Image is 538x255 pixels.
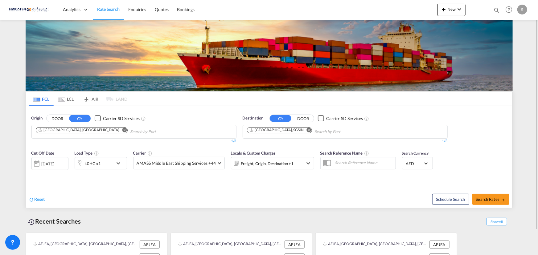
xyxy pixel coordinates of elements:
md-icon: Unchecked: Search for CY (Container Yard) services for all selected carriers.Checked : Search for... [141,116,146,121]
md-icon: icon-airplane [83,95,90,100]
input: Chips input. [130,127,189,137]
span: Bookings [177,7,195,12]
div: Help [504,4,517,15]
div: Press delete to remove this chip. [249,127,305,133]
md-icon: icon-chevron-down [305,160,312,167]
md-checkbox: Checkbox No Ink [318,115,363,122]
md-icon: The selected Trucker/Carrierwill be displayed in the rate results If the rates are from another f... [147,151,152,156]
span: Enquiries [128,7,146,12]
button: CY [270,115,291,122]
span: AMASS Middle East Shipping Services +44 [137,160,216,166]
div: Jebel Ali, AEJEA [38,127,119,133]
img: c67187802a5a11ec94275b5db69a26e6.png [9,3,51,17]
div: Singapore, SGSIN [249,127,304,133]
md-checkbox: Checkbox No Ink [95,115,140,122]
md-icon: icon-plus 400-fg [440,6,447,13]
span: Rate Search [97,6,120,12]
span: Origin [31,115,43,121]
button: CY [69,115,91,122]
div: AEJEA [285,241,305,249]
md-icon: icon-magnify [493,7,500,14]
div: Carrier SD Services [326,115,363,122]
span: Show All [487,218,507,225]
md-pagination-wrapper: Use the left and right arrow keys to navigate between tabs [29,92,128,106]
div: Carrier SD Services [103,115,140,122]
md-icon: Your search will be saved by the below given name [364,151,369,156]
span: Reset [35,196,45,202]
span: Search Rates [476,197,506,202]
div: Press delete to remove this chip. [38,127,121,133]
span: AED [406,161,423,166]
div: AEJEA [140,241,160,249]
span: New [440,7,463,12]
button: icon-plus 400-fgNewicon-chevron-down [437,4,466,16]
md-icon: icon-chevron-down [115,160,125,167]
span: Destination [243,115,264,121]
span: Cut Off Date [31,151,55,156]
div: AEJEA, Jebel Ali, United Arab Emirates, Middle East, Middle East [178,241,283,249]
div: icon-refreshReset [29,196,45,203]
iframe: Chat [5,223,26,246]
span: Load Type [75,151,99,156]
md-datepicker: Select [31,169,36,178]
div: AEJEA [429,241,450,249]
md-chips-wrap: Chips container. Use arrow keys to select chips. [35,125,191,137]
md-icon: icon-arrow-right [501,198,505,202]
md-select: Select Currency: د.إ AEDUnited Arab Emirates Dirham [405,159,429,168]
img: LCL+%26+FCL+BACKGROUND.png [26,20,513,91]
div: AEJEA, Jebel Ali, United Arab Emirates, Middle East, Middle East [33,241,138,249]
button: Search Ratesicon-arrow-right [472,194,509,205]
input: Chips input. [314,127,373,137]
md-icon: Unchecked: Search for CY (Container Yard) services for all selected carriers.Checked : Search for... [364,116,369,121]
button: Remove [302,127,312,134]
span: Search Currency [402,151,429,156]
md-tab-item: AIR [78,92,103,106]
div: [DATE] [42,161,54,167]
md-tab-item: LCL [54,92,78,106]
md-tab-item: FCL [29,92,54,106]
span: Carrier [133,151,152,156]
div: S [517,5,527,14]
md-icon: icon-chevron-down [456,6,463,13]
div: OriginDOOR CY Checkbox No InkUnchecked: Search for CY (Container Yard) services for all selected ... [26,106,512,208]
button: DOOR [47,115,68,122]
div: 40HC x1 [85,159,101,168]
div: 1/3 [31,139,236,144]
md-icon: icon-information-outline [94,151,99,156]
div: 1/3 [243,139,448,144]
div: AEJEA, Jebel Ali, United Arab Emirates, Middle East, Middle East [323,241,428,249]
div: Recent Searches [26,214,84,228]
div: Freight Origin Destination Factory Stuffing [241,159,294,168]
div: icon-magnify [493,7,500,16]
div: [DATE] [31,157,68,170]
button: DOOR [292,115,314,122]
span: Locals & Custom Charges [231,151,276,156]
input: Search Reference Name [332,158,396,167]
md-chips-wrap: Chips container. Use arrow keys to select chips. [246,125,376,137]
span: Quotes [155,7,168,12]
md-icon: icon-backup-restore [28,218,35,226]
div: Freight Origin Destination Factory Stuffingicon-chevron-down [231,157,314,169]
span: Help [504,4,514,15]
span: Search Reference Name [320,151,369,156]
div: 40HC x1icon-chevron-down [75,157,127,169]
span: Analytics [63,6,80,13]
md-icon: icon-refresh [29,197,35,202]
button: Remove [118,127,127,134]
button: Note: By default Schedule search will only considerorigin ports, destination ports and cut off da... [432,194,469,205]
